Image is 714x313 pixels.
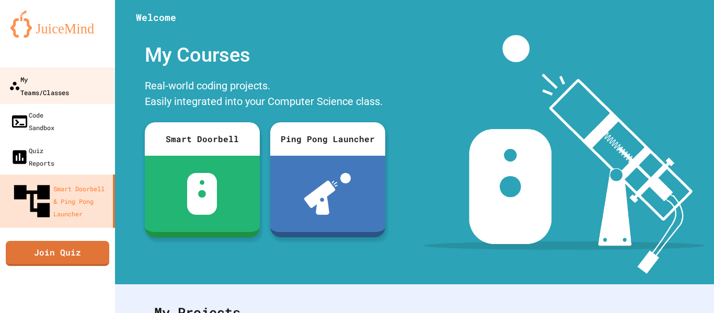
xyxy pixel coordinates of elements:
[6,241,109,266] a: Join Quiz
[10,10,105,38] img: logo-orange.svg
[145,122,260,156] div: Smart Doorbell
[187,173,217,215] img: sdb-white.svg
[304,173,351,215] img: ppl-with-ball.png
[10,180,109,223] div: Smart Doorbell & Ping Pong Launcher
[9,73,69,98] div: My Teams/Classes
[140,35,390,75] div: My Courses
[140,75,390,114] div: Real-world coding projects. Easily integrated into your Computer Science class.
[424,35,704,274] img: banner-image-my-projects.png
[10,109,54,134] div: Code Sandbox
[270,122,385,156] div: Ping Pong Launcher
[10,144,54,169] div: Quiz Reports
